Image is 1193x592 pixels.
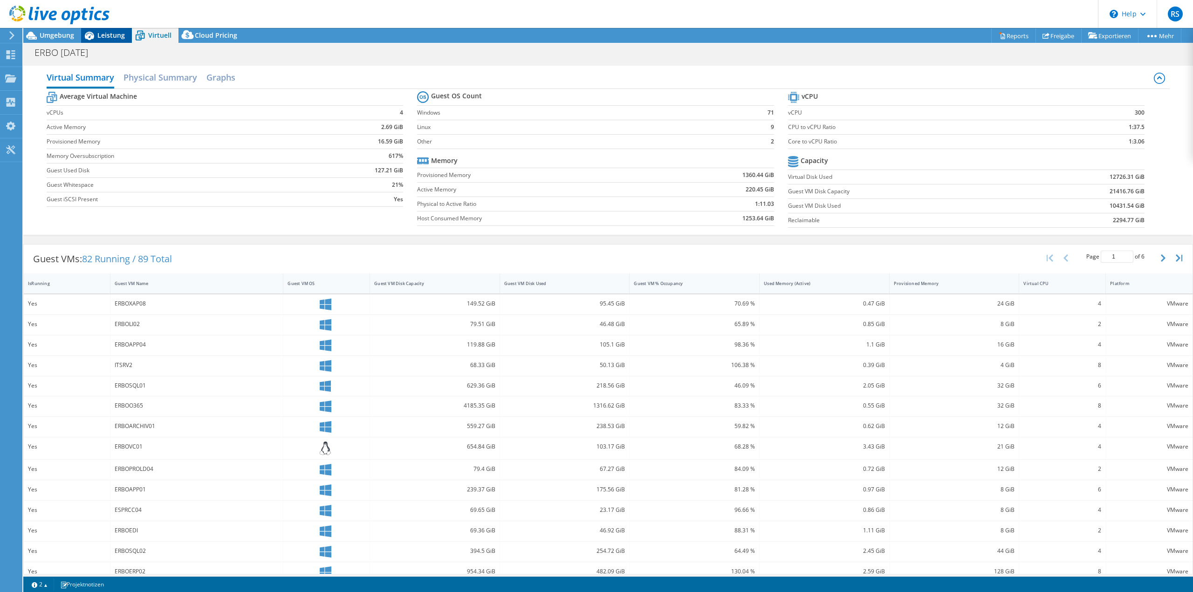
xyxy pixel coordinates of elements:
div: 238.53 GiB [504,421,625,431]
div: 24 GiB [894,299,1015,309]
div: Provisioned Memory [894,280,1004,286]
div: ERBOXAP08 [115,299,279,309]
label: Linux [417,122,741,132]
div: Yes [28,319,106,329]
div: 8 GiB [894,505,1015,515]
div: 130.04 % [634,566,755,577]
div: Yes [28,546,106,556]
div: ERBOAPP01 [115,484,279,495]
b: 1253.64 GiB [742,214,774,223]
div: Yes [28,566,106,577]
div: 0.55 GiB [764,401,885,411]
div: 4 [1023,546,1101,556]
div: ERBOARCHIV01 [115,421,279,431]
div: VMware [1110,484,1188,495]
div: 1316.62 GiB [504,401,625,411]
div: ERBOSQL01 [115,381,279,391]
div: VMware [1110,464,1188,474]
div: Yes [28,421,106,431]
div: 4 [1023,505,1101,515]
div: 46.92 GiB [504,525,625,536]
b: 2294.77 GiB [1113,216,1145,225]
div: 88.31 % [634,525,755,536]
div: 8 [1023,360,1101,370]
div: 4 [1023,421,1101,431]
div: 103.17 GiB [504,442,625,452]
b: 1:37.5 [1129,122,1145,132]
div: Yes [28,442,106,452]
div: 46.09 % [634,381,755,391]
div: 44 GiB [894,546,1015,556]
label: Core to vCPU Ratio [788,137,1063,146]
label: Reclaimable [788,216,1022,225]
div: 8 [1023,401,1101,411]
div: VMware [1110,442,1188,452]
div: 12 GiB [894,421,1015,431]
div: Yes [28,381,106,391]
b: 21% [392,180,403,190]
div: 95.45 GiB [504,299,625,309]
label: Guest Used Disk [47,166,318,175]
b: 1:11.03 [755,199,774,209]
div: 4185.35 GiB [374,401,495,411]
div: VMware [1110,421,1188,431]
a: Projektnotizen [54,578,110,590]
div: VMware [1110,360,1188,370]
div: 6 [1023,484,1101,495]
div: Yes [28,505,106,515]
div: 1.11 GiB [764,525,885,536]
div: ERBOSQL02 [115,546,279,556]
div: 69.36 GiB [374,525,495,536]
div: 79.4 GiB [374,464,495,474]
div: 2 [1023,319,1101,329]
div: 0.62 GiB [764,421,885,431]
div: 0.47 GiB [764,299,885,309]
label: Guest iSCSI Present [47,195,318,204]
label: Virtual Disk Used [788,172,1022,182]
div: VMware [1110,319,1188,329]
div: 65.89 % [634,319,755,329]
div: 16 GiB [894,340,1015,350]
h1: ERBO [DATE] [30,48,103,58]
div: ERBOERP02 [115,566,279,577]
div: VMware [1110,340,1188,350]
span: 82 Running / 89 Total [82,252,172,265]
span: RS [1168,7,1183,21]
label: Provisioned Memory [47,137,318,146]
b: 300 [1135,108,1145,117]
div: Yes [28,401,106,411]
div: 6 [1023,381,1101,391]
div: 106.38 % [634,360,755,370]
div: 4 [1023,299,1101,309]
div: ERBOLI02 [115,319,279,329]
div: ERBOO365 [115,401,279,411]
div: 0.86 GiB [764,505,885,515]
div: 2.05 GiB [764,381,885,391]
b: 12726.31 GiB [1110,172,1145,182]
label: Active Memory [47,122,318,132]
a: 2 [25,578,54,590]
div: 46.48 GiB [504,319,625,329]
b: Memory [431,156,458,165]
div: Yes [28,484,106,495]
div: ERBOEDI [115,525,279,536]
div: ESPRCC04 [115,505,279,515]
label: Provisioned Memory [417,170,662,180]
div: 4 [1023,442,1101,452]
span: Cloud Pricing [195,31,237,40]
b: 10431.54 GiB [1110,201,1145,211]
label: vCPUs [47,108,318,117]
b: Capacity [801,156,828,165]
div: 119.88 GiB [374,340,495,350]
div: 67.27 GiB [504,464,625,474]
label: CPU to vCPU Ratio [788,122,1063,132]
div: 0.39 GiB [764,360,885,370]
div: Guest VM Disk Used [504,280,614,286]
div: VMware [1110,401,1188,411]
div: 254.72 GiB [504,546,625,556]
div: 84.09 % [634,464,755,474]
span: Leistung [97,31,125,40]
div: ITSRV2 [115,360,279,370]
div: IsRunning [28,280,95,286]
div: 23.17 GiB [504,505,625,515]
